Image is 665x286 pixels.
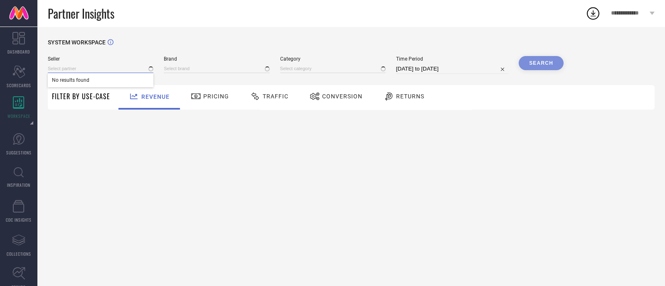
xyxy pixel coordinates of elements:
input: Select brand [164,64,269,73]
span: Brand [164,56,269,62]
span: DASHBOARD [7,49,30,55]
span: Traffic [263,93,288,100]
span: Returns [396,93,424,100]
span: Time Period [396,56,508,62]
input: Select category [280,64,386,73]
span: SUGGESTIONS [6,149,32,156]
span: Revenue [141,93,170,100]
span: Seller [48,56,153,62]
span: COLLECTIONS [7,251,31,257]
span: Filter By Use-Case [52,91,110,101]
span: CDC INSIGHTS [6,217,32,223]
span: SCORECARDS [7,82,31,88]
div: Open download list [586,6,601,21]
span: Conversion [322,93,362,100]
span: INSPIRATION [7,182,30,188]
span: WORKSPACE [7,113,30,119]
span: Pricing [203,93,229,100]
input: Select partner [48,64,153,73]
span: Category [280,56,386,62]
span: Partner Insights [48,5,114,22]
span: No results found [48,73,153,87]
span: SYSTEM WORKSPACE [48,39,106,46]
input: Select time period [396,64,508,74]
